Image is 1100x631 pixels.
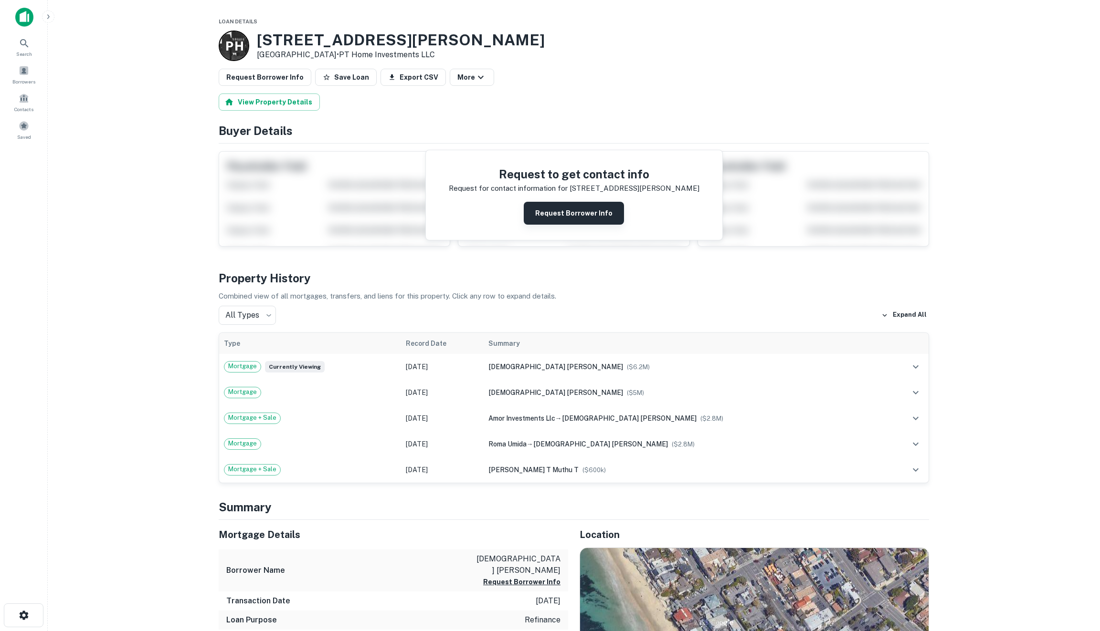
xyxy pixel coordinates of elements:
p: [DATE] [536,595,561,607]
button: Export CSV [381,69,446,86]
h4: Buyer Details [219,122,929,139]
span: Mortgage + Sale [224,465,280,474]
span: [DEMOGRAPHIC_DATA] [PERSON_NAME] [488,363,623,371]
th: Summary [484,333,886,354]
td: [DATE] [401,431,484,457]
span: [DEMOGRAPHIC_DATA] [PERSON_NAME] [562,414,697,422]
h6: Borrower Name [226,565,285,576]
iframe: Chat Widget [1052,524,1100,570]
th: Record Date [401,333,484,354]
span: Mortgage [224,387,261,397]
button: View Property Details [219,93,320,111]
span: ($ 600k ) [582,466,606,474]
p: [DEMOGRAPHIC_DATA] [PERSON_NAME] [475,553,561,576]
button: expand row [908,359,924,375]
div: → [488,413,881,424]
span: ($ 6.2M ) [627,363,650,371]
span: [DEMOGRAPHIC_DATA] [PERSON_NAME] [488,389,623,396]
span: [PERSON_NAME] t muthu t [488,466,579,474]
span: Contacts [14,105,33,113]
p: P H [225,37,243,55]
span: Borrowers [12,78,35,85]
span: Mortgage [224,439,261,448]
span: Currently viewing [265,361,325,372]
div: → [488,439,881,449]
img: capitalize-icon.png [15,8,33,27]
p: [STREET_ADDRESS][PERSON_NAME] [570,183,699,194]
h6: Transaction Date [226,595,290,607]
button: Request Borrower Info [524,202,624,225]
h4: Summary [219,498,929,516]
div: All Types [219,306,276,325]
span: Search [16,50,32,58]
span: Mortgage [224,362,261,371]
td: [DATE] [401,380,484,405]
h4: Request to get contact info [449,166,699,183]
span: amor investments llc [488,414,555,422]
h5: Location [580,528,929,542]
span: Saved [17,133,31,141]
span: ($ 2.8M ) [672,441,695,448]
span: roma umida [488,440,527,448]
p: Request for contact information for [449,183,568,194]
a: Search [3,34,45,60]
p: Combined view of all mortgages, transfers, and liens for this property. Click any row to expand d... [219,290,929,302]
h3: [STREET_ADDRESS][PERSON_NAME] [257,31,545,49]
button: Request Borrower Info [483,576,561,588]
a: Borrowers [3,62,45,87]
button: More [450,69,494,86]
th: Type [219,333,401,354]
span: ($ 2.8M ) [700,415,723,422]
button: Save Loan [315,69,377,86]
a: Saved [3,117,45,143]
h5: Mortgage Details [219,528,568,542]
span: [DEMOGRAPHIC_DATA] [PERSON_NAME] [533,440,668,448]
p: refinance [525,614,561,626]
a: PT Home Investments LLC [339,50,435,59]
h4: Property History [219,269,929,287]
button: expand row [908,436,924,452]
a: Contacts [3,89,45,115]
button: expand row [908,410,924,426]
h6: Loan Purpose [226,614,277,626]
td: [DATE] [401,457,484,483]
button: Expand All [879,308,929,322]
td: [DATE] [401,354,484,380]
button: expand row [908,462,924,478]
span: ($ 5M ) [627,389,644,396]
span: Mortgage + Sale [224,413,280,423]
button: Request Borrower Info [219,69,311,86]
span: Loan Details [219,19,257,24]
td: [DATE] [401,405,484,431]
button: expand row [908,384,924,401]
p: [GEOGRAPHIC_DATA] • [257,49,545,61]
